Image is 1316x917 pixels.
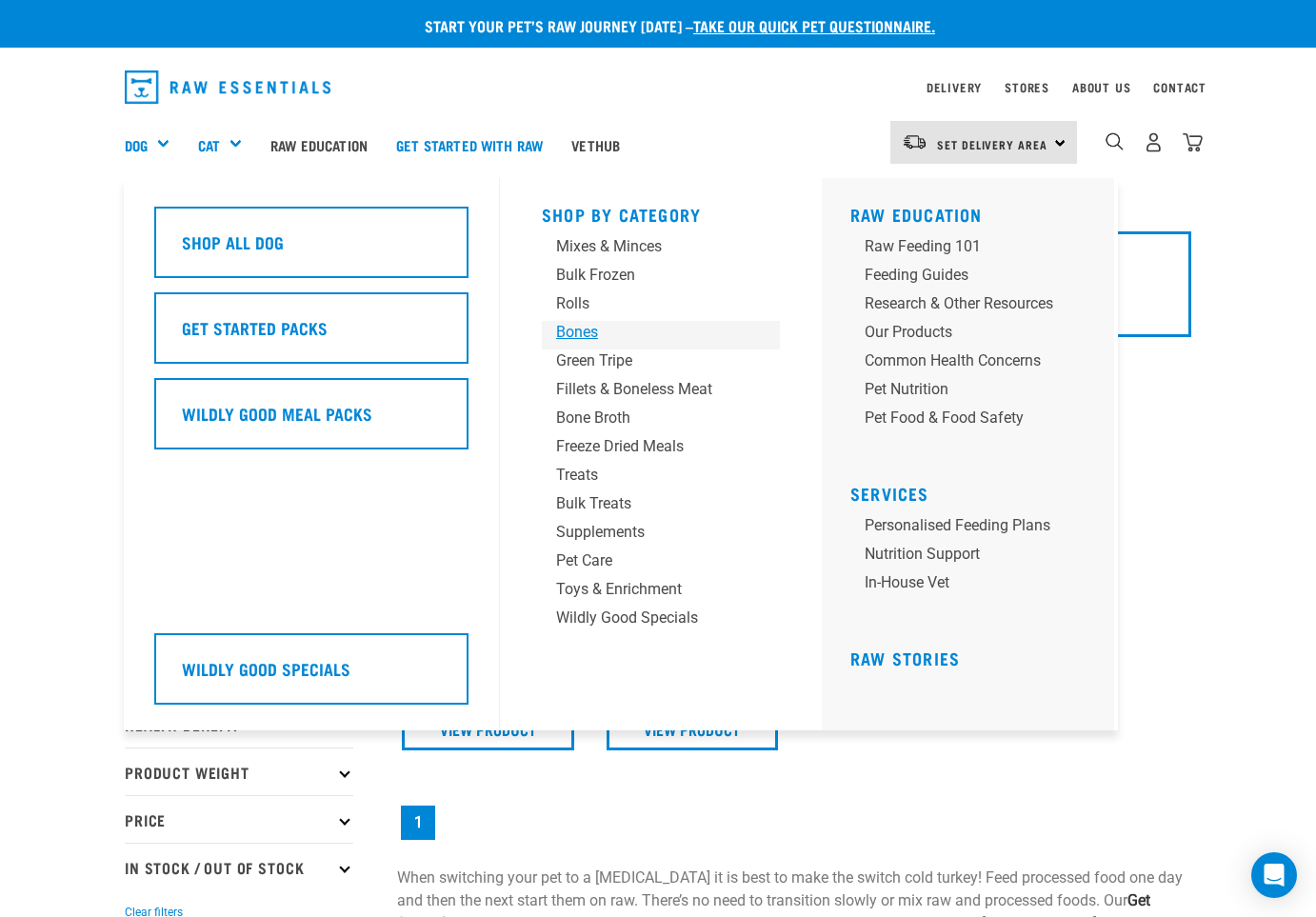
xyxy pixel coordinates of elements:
a: Mixes & Minces [542,235,780,264]
a: Bulk Treats [542,492,780,521]
div: Raw Feeding 101 [865,235,1053,258]
a: Wildly Good Specials [542,607,780,635]
nav: pagination [397,802,1191,844]
a: Raw Stories [850,653,960,663]
div: Pet Care [556,549,734,572]
h5: Get Started Packs [182,315,328,340]
a: Green Tripe [542,349,780,378]
div: Mixes & Minces [556,235,734,258]
img: home-icon-1@2x.png [1106,132,1124,150]
div: Freeze Dried Meals [556,435,734,458]
div: Bulk Treats [556,492,734,515]
div: Feeding Guides [865,264,1053,287]
a: Shop All Dog [154,207,469,292]
a: Stores [1005,84,1049,90]
a: Nutrition Support [850,543,1099,571]
img: home-icon@2x.png [1183,132,1203,152]
p: In Stock / Out Of Stock [125,843,353,890]
h5: Wildly Good Specials [182,656,350,681]
h5: Wildly Good Meal Packs [182,401,372,426]
a: Wildly Good Specials [154,633,469,719]
a: Page 1 [401,806,435,840]
a: Dog [125,134,148,156]
div: Supplements [556,521,734,544]
a: Research & Other Resources [850,292,1099,321]
a: Treats [542,464,780,492]
h5: Services [850,484,1099,499]
a: Raw Education [850,209,983,219]
p: Product Weight [125,748,353,795]
div: Pet Nutrition [865,378,1053,401]
a: Pet Nutrition [850,378,1099,407]
div: Green Tripe [556,349,734,372]
a: Toys & Enrichment [542,578,780,607]
a: About Us [1072,84,1130,90]
a: Common Health Concerns [850,349,1099,378]
h5: Shop By Category [542,205,780,220]
h5: Shop All Dog [182,229,284,254]
a: Bulk Frozen [542,264,780,292]
span: Set Delivery Area [937,141,1047,148]
a: Pet Food & Food Safety [850,407,1099,435]
a: Supplements [542,521,780,549]
a: Rolls [542,292,780,321]
a: Our Products [850,321,1099,349]
img: user.png [1144,132,1164,152]
div: Fillets & Boneless Meat [556,378,734,401]
img: Raw Essentials Logo [125,70,330,104]
div: Research & Other Resources [865,292,1053,315]
a: Cat [198,134,220,156]
img: van-moving.png [902,133,927,150]
a: Pet Care [542,549,780,578]
a: In-house vet [850,571,1099,600]
a: Bones [542,321,780,349]
div: Pet Food & Food Safety [865,407,1053,429]
a: Vethub [557,107,634,183]
div: Common Health Concerns [865,349,1053,372]
div: Rolls [556,292,734,315]
a: Contact [1153,84,1206,90]
a: Fillets & Boneless Meat [542,378,780,407]
a: Get started with Raw [382,107,557,183]
a: Freeze Dried Meals [542,435,780,464]
a: Bone Broth [542,407,780,435]
p: Price [125,795,353,843]
div: Open Intercom Messenger [1251,852,1297,898]
a: take our quick pet questionnaire. [693,21,935,30]
div: Bulk Frozen [556,264,734,287]
a: Personalised Feeding Plans [850,514,1099,543]
a: Raw Feeding 101 [850,235,1099,264]
div: Wildly Good Specials [556,607,734,629]
div: Bone Broth [556,407,734,429]
a: Feeding Guides [850,264,1099,292]
div: Bones [556,321,734,344]
a: Delivery [927,84,982,90]
a: Wildly Good Meal Packs [154,378,469,464]
a: Raw Education [256,107,382,183]
a: Get Started Packs [154,292,469,378]
nav: dropdown navigation [110,63,1206,111]
div: Treats [556,464,734,487]
div: Toys & Enrichment [556,578,734,601]
div: Our Products [865,321,1053,344]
